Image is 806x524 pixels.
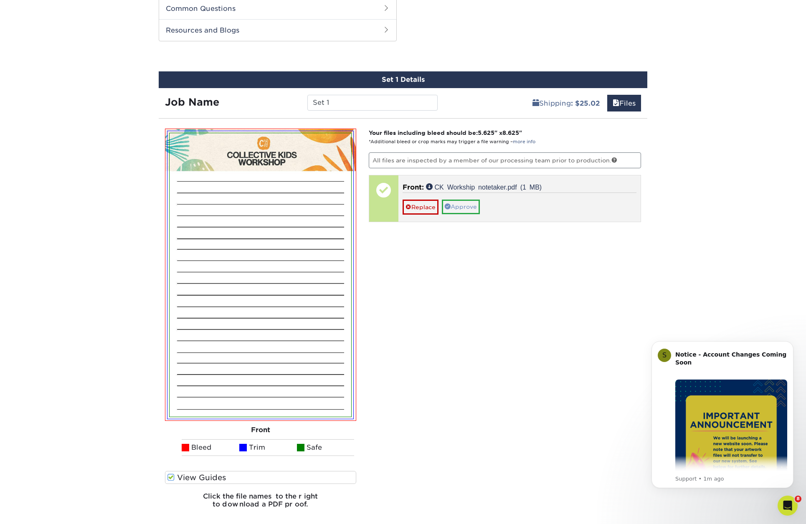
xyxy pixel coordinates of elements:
strong: Job Name [165,96,219,108]
li: Bleed [182,439,239,456]
iframe: Google Customer Reviews [2,499,71,521]
li: Trim [239,439,297,456]
a: CK Workship notetaker.pdf (1 MB) [426,183,542,190]
h2: Resources and Blogs [159,19,396,41]
li: Safe [297,439,355,456]
p: All files are inspected by a member of our processing team prior to production. [369,152,641,168]
a: Approve [442,200,480,214]
input: Enter a job name [307,95,437,111]
iframe: Intercom live chat [778,496,798,516]
b: : $25.02 [571,99,600,107]
span: 8.625 [502,129,519,136]
label: View Guides [165,471,356,484]
span: 5.625 [478,129,494,136]
span: shipping [532,99,539,107]
span: files [613,99,619,107]
a: Shipping: $25.02 [527,95,605,111]
iframe: Intercom notifications message [639,329,806,501]
a: Replace [403,200,438,214]
span: Front: [403,183,424,191]
a: Files [607,95,641,111]
div: Set 1 Details [159,71,647,88]
span: 8 [795,496,801,502]
small: *Additional bleed or crop marks may trigger a file warning – [369,139,535,144]
a: more info [513,139,535,144]
div: Front [165,421,356,439]
h6: Click the file names to the right to download a PDF proof. [165,492,356,515]
strong: Your files including bleed should be: " x " [369,129,522,136]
